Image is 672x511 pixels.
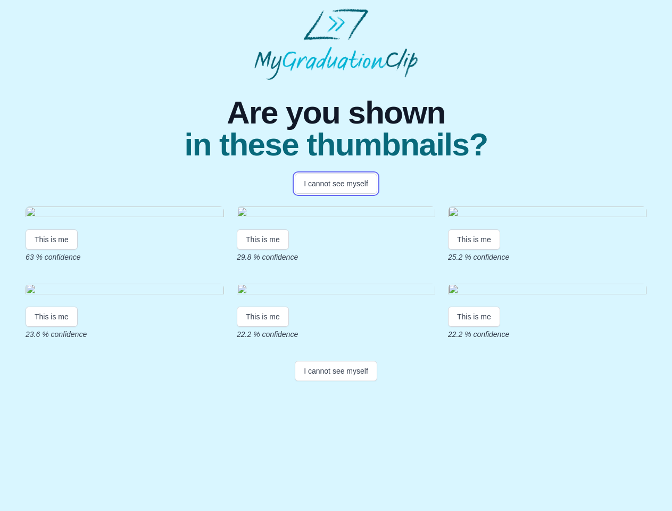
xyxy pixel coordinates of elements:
[254,9,418,80] img: MyGraduationClip
[237,229,289,250] button: This is me
[237,284,435,298] img: 06a7c4b12c694d37a84bb3ac34a59c32a89c25c0.gif
[237,329,435,340] p: 22.2 % confidence
[184,129,487,161] span: in these thumbnails?
[448,229,500,250] button: This is me
[237,207,435,221] img: 7baf21865389aa308cf567b852c4ff87948b87cc.gif
[448,307,500,327] button: This is me
[448,284,646,298] img: 1bfa9a504b24518033543ecaff68f0fae7e35faf.gif
[448,207,646,221] img: 732d2c9a2a61f047c82c7ac12e676ed8f40d4e36.gif
[237,252,435,262] p: 29.8 % confidence
[295,361,377,381] button: I cannot see myself
[26,307,78,327] button: This is me
[295,174,377,194] button: I cannot see myself
[237,307,289,327] button: This is me
[26,284,224,298] img: d576df5dadae0f9c2ae9a91e56d6461059d825c9.gif
[448,329,646,340] p: 22.2 % confidence
[26,207,224,221] img: 06ee34405d02bbfb8b7a860568bafe6dad4158f1.gif
[26,229,78,250] button: This is me
[26,329,224,340] p: 23.6 % confidence
[184,97,487,129] span: Are you shown
[26,252,224,262] p: 63 % confidence
[448,252,646,262] p: 25.2 % confidence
